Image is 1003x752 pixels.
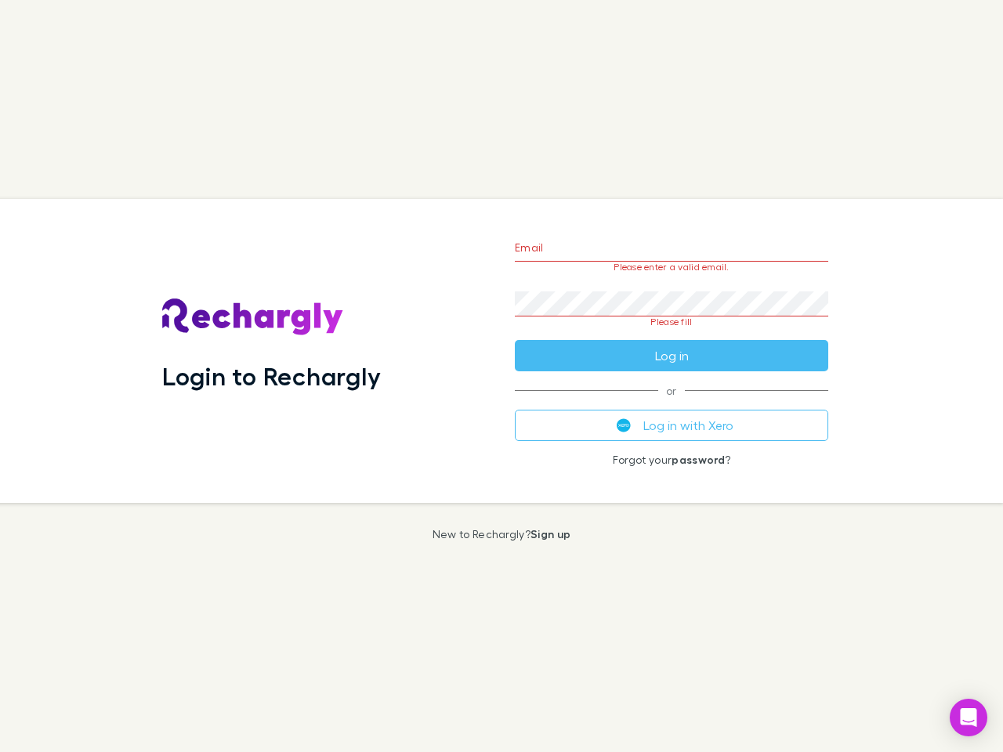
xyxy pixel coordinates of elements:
p: Forgot your ? [515,454,828,466]
p: Please fill [515,316,828,327]
button: Log in with Xero [515,410,828,441]
span: or [515,390,828,391]
img: Rechargly's Logo [162,298,344,336]
button: Log in [515,340,828,371]
a: Sign up [530,527,570,540]
img: Xero's logo [617,418,631,432]
div: Open Intercom Messenger [950,699,987,736]
a: password [672,453,725,466]
p: New to Rechargly? [433,528,571,540]
p: Please enter a valid email. [515,262,828,273]
h1: Login to Rechargly [162,361,381,391]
